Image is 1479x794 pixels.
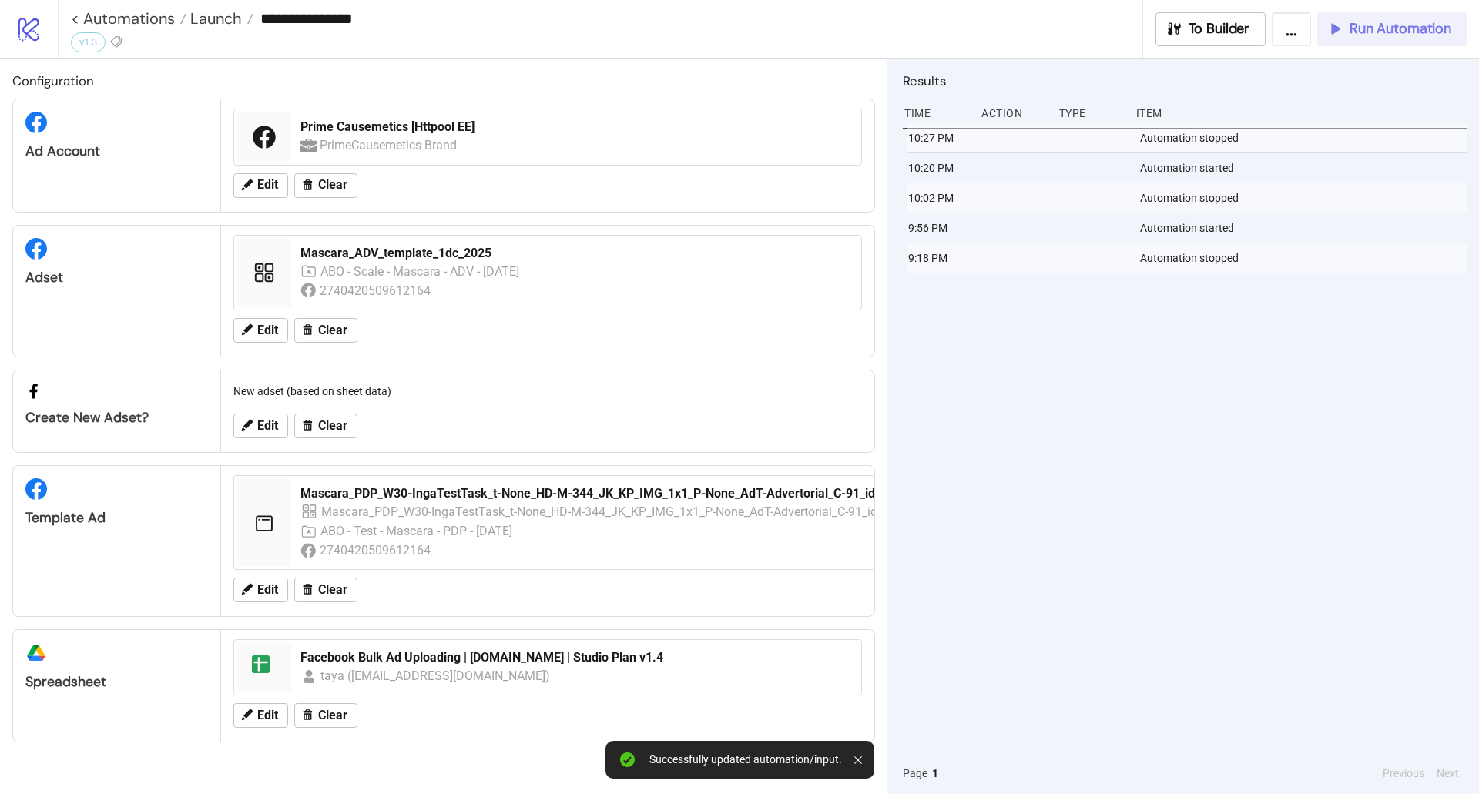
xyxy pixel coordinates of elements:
div: Automation started [1139,213,1471,243]
button: Clear [294,318,357,343]
div: 9:56 PM [907,213,973,243]
span: Edit [257,583,278,597]
button: Next [1432,765,1464,782]
div: Type [1058,99,1124,128]
button: To Builder [1155,12,1266,46]
div: Create new adset? [25,409,208,427]
div: Ad Account [25,142,208,160]
span: Clear [318,709,347,722]
a: < Automations [71,11,186,26]
span: Edit [257,323,278,337]
div: Automation stopped [1139,243,1471,273]
div: Adset [25,269,208,286]
div: Template Ad [25,509,208,527]
div: Facebook Bulk Ad Uploading | [DOMAIN_NAME] | Studio Plan v1.4 [300,649,852,666]
div: 10:02 PM [907,183,973,213]
button: Clear [294,578,357,602]
button: Edit [233,414,288,438]
div: ABO - Scale - Mascara - ADV - [DATE] [320,262,521,281]
h2: Results [903,71,1467,91]
span: Page [903,765,927,782]
span: Clear [318,583,347,597]
button: Clear [294,173,357,198]
span: Clear [318,323,347,337]
div: Time [903,99,969,128]
div: Spreadsheet [25,673,208,691]
button: Edit [233,318,288,343]
div: New adset (based on sheet data) [227,377,868,406]
span: Edit [257,178,278,192]
span: To Builder [1189,20,1250,38]
h2: Configuration [12,71,875,91]
button: Run Automation [1317,12,1467,46]
button: 1 [927,765,943,782]
button: Previous [1378,765,1429,782]
div: 10:20 PM [907,153,973,183]
button: Edit [233,173,288,198]
div: 2740420509612164 [320,281,433,300]
div: ABO - Test - Mascara - PDP - [DATE] [320,521,514,541]
span: Clear [318,178,347,192]
div: Mascara_ADV_template_1dc_2025 [300,245,852,262]
span: Launch [186,8,242,28]
div: 9:18 PM [907,243,973,273]
div: Automation started [1139,153,1471,183]
div: taya ([EMAIL_ADDRESS][DOMAIN_NAME]) [320,666,552,685]
div: Mascara_PDP_W30-IngaTestTask_t-None_HD-M-344_JK_KP_IMG_1x1_P-None_AdT-Advertorial_C-91_idea-og_V1... [321,502,995,521]
div: Mascara_PDP_W30-IngaTestTask_t-None_HD-M-344_JK_KP_IMG_1x1_P-None_AdT-Advertorial_C-91_idea-og_V1... [300,485,1001,502]
div: Item [1135,99,1467,128]
button: Edit [233,703,288,728]
button: Clear [294,703,357,728]
a: Launch [186,11,253,26]
div: Automation stopped [1139,123,1471,152]
div: Successfully updated automation/input. [649,753,842,766]
div: 10:27 PM [907,123,973,152]
div: v1.3 [71,32,106,52]
button: Edit [233,578,288,602]
div: PrimeCausemetics Brand [320,136,459,155]
button: Clear [294,414,357,438]
div: Action [980,99,1046,128]
span: Clear [318,419,347,433]
button: ... [1272,12,1311,46]
div: Automation stopped [1139,183,1471,213]
div: 2740420509612164 [320,541,433,560]
span: Edit [257,709,278,722]
span: Run Automation [1350,20,1451,38]
span: Edit [257,419,278,433]
div: Prime Causemetics [Httpool EE] [300,119,852,136]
